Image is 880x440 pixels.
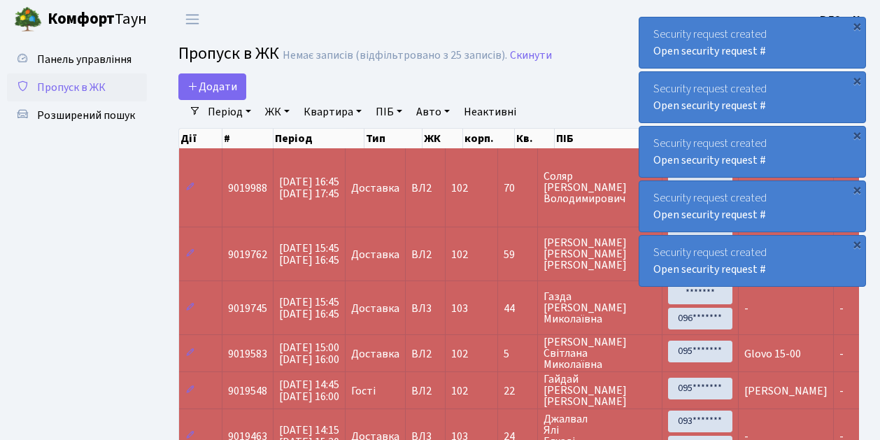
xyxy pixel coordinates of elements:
[179,129,222,148] th: Дії
[451,383,468,399] span: 102
[653,262,766,277] a: Open security request #
[653,98,766,113] a: Open security request #
[279,294,339,322] span: [DATE] 15:45 [DATE] 16:45
[839,301,844,316] span: -
[653,207,766,222] a: Open security request #
[351,183,399,194] span: Доставка
[37,80,106,95] span: Пропуск в ЖК
[504,303,532,314] span: 44
[260,100,295,124] a: ЖК
[228,346,267,362] span: 9019583
[639,236,865,286] div: Security request created
[411,303,439,314] span: ВЛ3
[504,385,532,397] span: 22
[228,383,267,399] span: 9019548
[202,100,257,124] a: Період
[370,100,408,124] a: ПІБ
[653,43,766,59] a: Open security request #
[850,128,864,142] div: ×
[7,45,147,73] a: Панель управління
[544,374,656,407] span: Гайдай [PERSON_NAME] [PERSON_NAME]
[178,73,246,100] a: Додати
[411,385,439,397] span: ВЛ2
[504,249,532,260] span: 59
[48,8,115,30] b: Комфорт
[839,346,844,362] span: -
[820,11,863,28] a: ВЛ2 -. К.
[850,183,864,197] div: ×
[48,8,147,31] span: Таун
[504,183,532,194] span: 70
[544,291,656,325] span: Газда [PERSON_NAME] Миколаївна
[228,247,267,262] span: 9019762
[351,303,399,314] span: Доставка
[850,73,864,87] div: ×
[839,383,844,399] span: -
[639,72,865,122] div: Security request created
[411,183,439,194] span: ВЛ2
[411,249,439,260] span: ВЛ2
[279,340,339,367] span: [DATE] 15:00 [DATE] 16:00
[515,129,555,148] th: Кв.
[14,6,42,34] img: logo.png
[222,129,274,148] th: #
[744,383,828,399] span: [PERSON_NAME]
[274,129,364,148] th: Період
[639,181,865,232] div: Security request created
[510,49,552,62] a: Скинути
[279,377,339,404] span: [DATE] 14:45 [DATE] 16:00
[7,101,147,129] a: Розширений пошук
[279,241,339,268] span: [DATE] 15:45 [DATE] 16:45
[653,152,766,168] a: Open security request #
[639,17,865,68] div: Security request created
[411,348,439,360] span: ВЛ2
[463,129,516,148] th: корп.
[187,79,237,94] span: Додати
[175,8,210,31] button: Переключити навігацію
[228,180,267,196] span: 9019988
[178,41,279,66] span: Пропуск в ЖК
[351,348,399,360] span: Доставка
[7,73,147,101] a: Пропуск в ЖК
[279,174,339,201] span: [DATE] 16:45 [DATE] 17:45
[504,348,532,360] span: 5
[544,237,656,271] span: [PERSON_NAME] [PERSON_NAME] [PERSON_NAME]
[411,100,455,124] a: Авто
[555,129,655,148] th: ПІБ
[850,19,864,33] div: ×
[458,100,522,124] a: Неактивні
[423,129,463,148] th: ЖК
[283,49,507,62] div: Немає записів (відфільтровано з 25 записів).
[451,301,468,316] span: 103
[351,249,399,260] span: Доставка
[364,129,423,148] th: Тип
[544,336,656,370] span: [PERSON_NAME] Світлана Миколаївна
[451,346,468,362] span: 102
[850,237,864,251] div: ×
[544,171,656,204] span: Соляр [PERSON_NAME] Володимирович
[298,100,367,124] a: Квартира
[744,301,748,316] span: -
[639,127,865,177] div: Security request created
[744,346,801,362] span: Glovo 15-00
[451,247,468,262] span: 102
[37,108,135,123] span: Розширений пошук
[820,12,863,27] b: ВЛ2 -. К.
[228,301,267,316] span: 9019745
[351,385,376,397] span: Гості
[37,52,132,67] span: Панель управління
[451,180,468,196] span: 102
